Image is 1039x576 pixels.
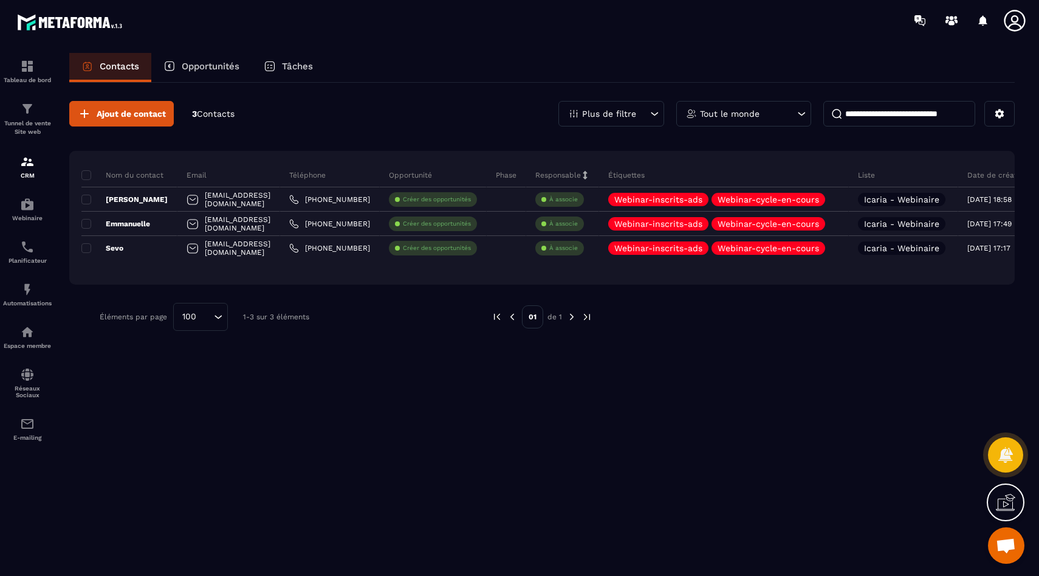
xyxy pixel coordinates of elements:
[20,102,35,116] img: formation
[3,300,52,307] p: Automatisations
[967,244,1010,252] p: [DATE] 17:17
[289,195,370,204] a: [PHONE_NUMBER]
[547,312,562,322] p: de 1
[549,195,578,204] p: À associe
[522,305,543,328] p: 01
[187,170,207,180] p: Email
[3,119,52,136] p: Tunnel de vente Site web
[614,244,702,252] p: Webinar-inscrits-ads
[614,220,702,228] p: Webinar-inscrits-ads
[403,244,471,252] p: Créer des opportunités
[988,527,1024,564] div: Ouvrir le chat
[614,195,702,204] p: Webinar-inscrits-ads
[3,231,52,273] a: schedulerschedulerPlanificateur
[496,170,516,180] p: Phase
[3,273,52,316] a: automationsautomationsAutomatisations
[20,417,35,431] img: email
[81,170,163,180] p: Nom du contact
[967,170,1027,180] p: Date de création
[858,170,875,180] p: Liste
[535,170,581,180] p: Responsable
[3,145,52,188] a: formationformationCRM
[3,408,52,450] a: emailemailE-mailing
[182,61,239,72] p: Opportunités
[252,53,325,82] a: Tâches
[289,170,326,180] p: Téléphone
[20,325,35,339] img: automations
[3,358,52,408] a: social-networksocial-networkRéseaux Sociaux
[967,220,1012,228] p: [DATE] 17:49
[81,243,123,253] p: Sevo
[178,310,201,324] span: 100
[3,92,52,145] a: formationformationTunnel de vente Site web
[549,244,578,252] p: À associe
[3,316,52,358] a: automationsautomationsEspace membre
[282,61,313,72] p: Tâches
[864,195,939,204] p: Icaria - Webinaire
[69,53,151,82] a: Contacts
[3,215,52,221] p: Webinaire
[20,154,35,169] img: formation
[582,109,636,118] p: Plus de filtre
[3,188,52,231] a: automationsautomationsWebinaire
[3,50,52,92] a: formationformationTableau de bord
[69,101,174,127] button: Ajout de contact
[718,244,819,252] p: Webinar-cycle-en-cours
[718,195,819,204] p: Webinar-cycle-en-cours
[20,240,35,254] img: scheduler
[967,195,1012,204] p: [DATE] 18:58
[243,313,309,321] p: 1-3 sur 3 éléments
[20,59,35,74] img: formation
[389,170,432,180] p: Opportunité
[3,385,52,398] p: Réseaux Sociaux
[3,434,52,441] p: E-mailing
[100,313,167,321] p: Éléments par page
[864,244,939,252] p: Icaria - Webinaire
[173,303,228,331] div: Search for option
[20,367,35,382] img: social-network
[151,53,252,82] a: Opportunités
[201,310,211,324] input: Search for option
[3,172,52,179] p: CRM
[289,243,370,253] a: [PHONE_NUMBER]
[197,109,235,119] span: Contacts
[507,311,518,322] img: prev
[566,311,577,322] img: next
[20,197,35,212] img: automations
[3,257,52,264] p: Planificateur
[403,220,471,228] p: Créer des opportunités
[403,195,471,204] p: Créer des opportunités
[97,108,166,120] span: Ajout de contact
[20,282,35,297] img: automations
[192,108,235,120] p: 3
[864,220,939,228] p: Icaria - Webinaire
[581,311,592,322] img: next
[608,170,645,180] p: Étiquettes
[492,311,502,322] img: prev
[700,109,760,118] p: Tout le monde
[81,219,150,229] p: Emmanuelle
[3,77,52,83] p: Tableau de bord
[289,219,370,229] a: [PHONE_NUMBER]
[17,11,126,33] img: logo
[3,342,52,349] p: Espace membre
[549,220,578,228] p: À associe
[718,220,819,228] p: Webinar-cycle-en-cours
[81,195,168,204] p: [PERSON_NAME]
[100,61,139,72] p: Contacts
